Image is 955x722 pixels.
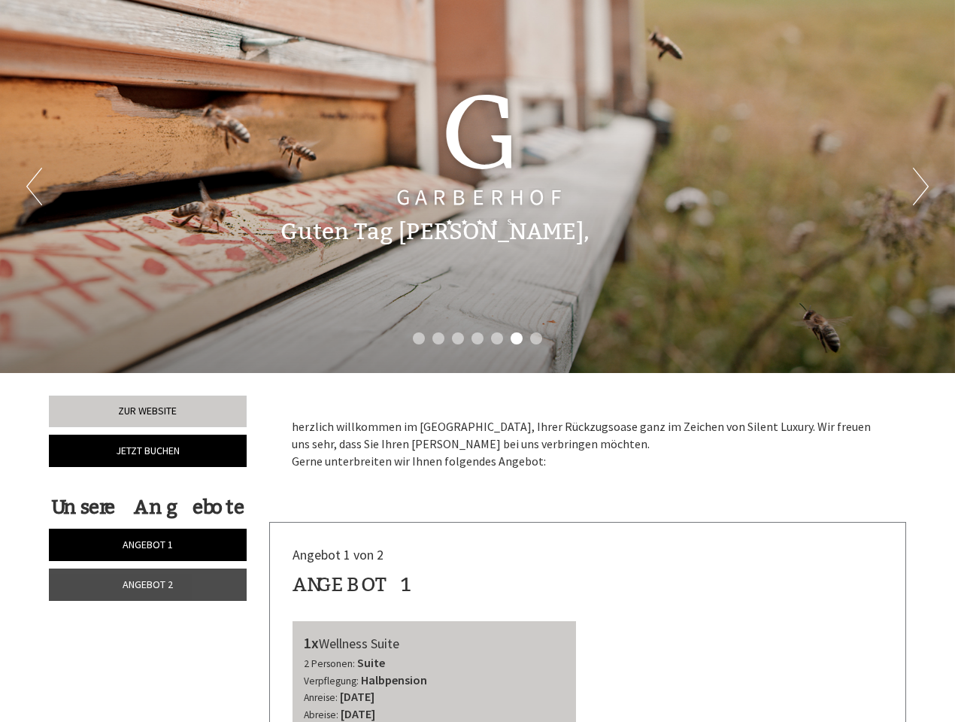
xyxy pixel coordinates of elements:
[123,578,173,591] span: Angebot 2
[304,633,319,652] b: 1x
[304,691,338,704] small: Anreise:
[357,655,385,670] b: Suite
[341,706,375,721] b: [DATE]
[304,657,355,670] small: 2 Personen:
[123,538,173,551] span: Angebot 1
[49,396,247,427] a: Zur Website
[293,546,384,563] span: Angebot 1 von 2
[280,220,590,244] h1: Guten Tag [PERSON_NAME],
[361,672,427,687] b: Halbpension
[49,435,247,467] a: Jetzt buchen
[292,418,884,470] p: herzlich willkommen im [GEOGRAPHIC_DATA], Ihrer Rückzugsoase ganz im Zeichen von Silent Luxury. W...
[304,708,338,721] small: Abreise:
[49,493,247,521] div: Unsere Angebote
[340,689,374,704] b: [DATE]
[304,633,565,654] div: Wellness Suite
[913,168,929,205] button: Next
[26,168,42,205] button: Previous
[293,571,414,599] div: Angebot 1
[304,675,359,687] small: Verpflegung:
